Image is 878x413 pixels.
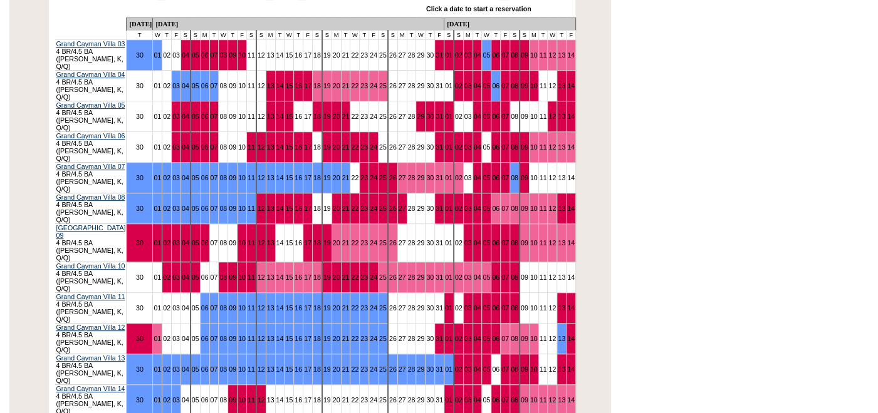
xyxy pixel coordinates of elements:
a: 26 [389,143,397,151]
a: 13 [267,174,274,181]
a: 04 [474,51,481,59]
a: 05 [483,174,490,181]
a: 17 [304,205,311,212]
a: 02 [455,51,463,59]
a: 03 [464,174,472,181]
a: 18 [313,174,321,181]
a: 01 [445,82,452,89]
a: 03 [464,113,472,120]
a: 15 [285,174,293,181]
a: 30 [136,205,144,212]
a: 20 [333,143,340,151]
a: 04 [474,82,481,89]
a: 09 [229,205,236,212]
a: 01 [445,113,452,120]
a: 15 [285,113,293,120]
a: Grand Cayman Villa 08 [56,193,125,201]
a: 11 [248,205,255,212]
a: 29 [417,51,424,59]
a: 09 [229,239,236,247]
a: 04 [474,205,481,212]
a: 13 [558,82,565,89]
a: 02 [163,82,170,89]
a: 19 [323,205,331,212]
a: 30 [136,239,144,247]
a: 12 [548,82,556,89]
a: 07 [211,174,218,181]
a: 04 [182,239,189,247]
a: 09 [521,113,528,120]
a: 03 [464,205,472,212]
a: 12 [258,143,265,151]
a: 10 [238,174,246,181]
a: 07 [501,143,509,151]
a: [GEOGRAPHIC_DATA] 09 [56,224,126,239]
a: 18 [313,82,321,89]
a: 28 [408,205,415,212]
a: 16 [295,174,302,181]
a: 19 [323,82,331,89]
a: 27 [399,82,406,89]
a: 09 [521,205,528,212]
a: 28 [408,113,415,120]
a: 08 [219,82,227,89]
a: 19 [323,51,331,59]
a: 13 [558,205,565,212]
a: 10 [530,82,538,89]
a: 07 [501,174,509,181]
a: 05 [192,113,199,120]
a: 01 [445,51,452,59]
a: 14 [276,51,284,59]
a: 11 [248,239,255,247]
a: 15 [285,51,293,59]
a: 04 [182,143,189,151]
a: 11 [248,82,255,89]
a: 03 [172,239,180,247]
a: 05 [483,82,490,89]
a: 11 [540,82,547,89]
a: 03 [464,51,472,59]
a: 14 [276,174,284,181]
a: 30 [426,143,434,151]
a: 21 [342,143,350,151]
a: 14 [567,82,575,89]
a: 31 [436,82,443,89]
a: Grand Cayman Villa 07 [56,163,125,170]
a: 05 [192,82,199,89]
a: 11 [248,113,255,120]
a: 10 [530,113,538,120]
a: 07 [211,205,218,212]
a: 02 [455,143,463,151]
a: 10 [530,205,538,212]
a: 28 [408,174,415,181]
a: 01 [154,143,161,151]
a: 02 [163,239,170,247]
a: 13 [558,113,565,120]
a: 04 [474,174,481,181]
a: 10 [238,51,246,59]
a: 05 [483,51,490,59]
a: 13 [558,51,565,59]
a: 17 [304,143,311,151]
a: 06 [492,113,499,120]
a: 31 [436,113,443,120]
a: 23 [360,143,368,151]
a: 14 [276,82,284,89]
a: 06 [492,174,499,181]
a: 30 [136,174,144,181]
a: 05 [483,113,490,120]
a: 23 [360,174,368,181]
a: 09 [229,174,236,181]
a: 14 [276,143,284,151]
a: 08 [511,113,518,120]
a: 12 [258,51,265,59]
a: 19 [323,143,331,151]
a: 08 [219,174,227,181]
a: 05 [483,143,490,151]
a: 14 [276,239,284,247]
a: 23 [360,51,368,59]
a: Grand Cayman Villa 04 [56,71,125,78]
a: 11 [248,174,255,181]
a: 07 [211,51,218,59]
a: 09 [229,113,236,120]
